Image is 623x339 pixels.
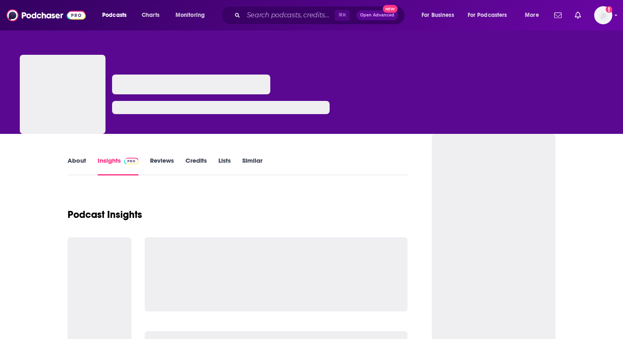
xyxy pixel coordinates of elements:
[525,9,539,21] span: More
[244,9,335,22] input: Search podcasts, credits, & more...
[519,9,549,22] button: open menu
[422,9,454,21] span: For Business
[242,157,262,175] a: Similar
[594,6,612,24] img: User Profile
[356,10,398,20] button: Open AdvancedNew
[606,6,612,13] svg: Add a profile image
[551,8,565,22] a: Show notifications dropdown
[416,9,464,22] button: open menu
[468,9,507,21] span: For Podcasters
[218,157,231,175] a: Lists
[96,9,137,22] button: open menu
[150,157,174,175] a: Reviews
[68,208,142,221] h1: Podcast Insights
[360,13,394,17] span: Open Advanced
[7,7,86,23] img: Podchaser - Follow, Share and Rate Podcasts
[571,8,584,22] a: Show notifications dropdown
[462,9,519,22] button: open menu
[102,9,126,21] span: Podcasts
[136,9,164,22] a: Charts
[68,157,86,175] a: About
[383,5,398,13] span: New
[594,6,612,24] button: Show profile menu
[170,9,215,22] button: open menu
[594,6,612,24] span: Logged in as alignPR
[176,9,205,21] span: Monitoring
[142,9,159,21] span: Charts
[185,157,207,175] a: Credits
[229,6,413,25] div: Search podcasts, credits, & more...
[124,158,138,164] img: Podchaser Pro
[335,10,350,21] span: ⌘ K
[98,157,138,175] a: InsightsPodchaser Pro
